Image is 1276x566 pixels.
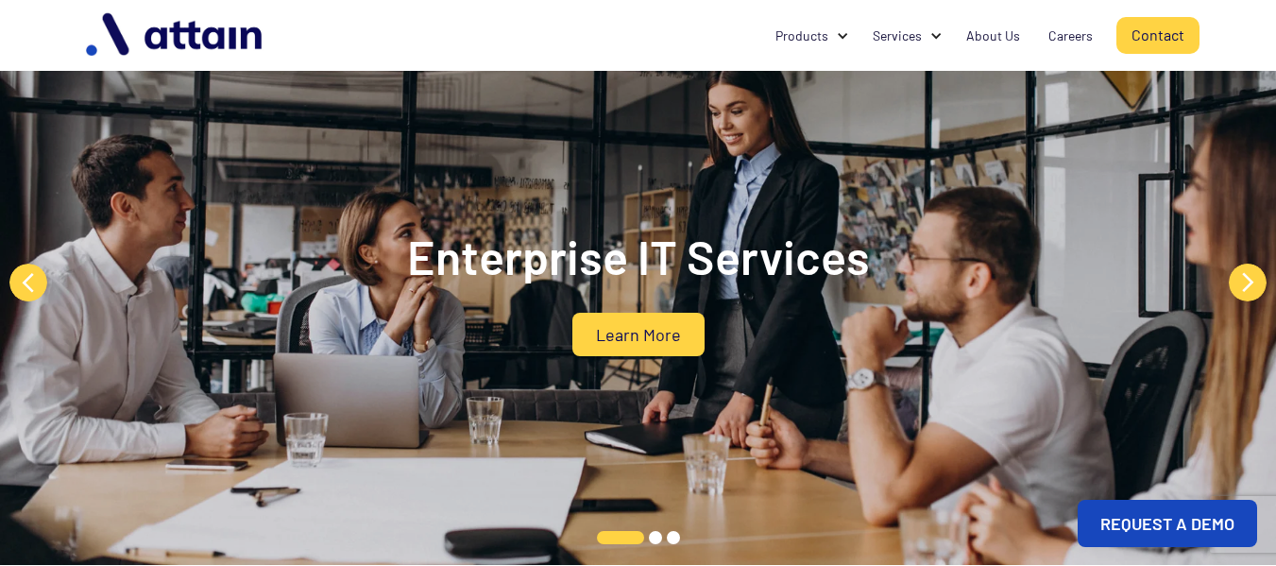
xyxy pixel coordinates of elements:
a: REQUEST A DEMO [1078,500,1257,547]
div: Services [873,26,922,45]
button: Previous [9,264,47,301]
button: Next [1229,264,1267,301]
a: Learn More [572,313,705,356]
div: Products [761,18,859,54]
div: Careers [1048,26,1093,45]
button: 3 of 3 [667,531,680,544]
h2: Enterprise IT Services [261,228,1016,284]
div: About Us [966,26,1020,45]
button: 1 of 3 [597,531,644,544]
div: Services [859,18,952,54]
div: Products [775,26,828,45]
a: About Us [952,18,1034,54]
a: Careers [1034,18,1107,54]
button: 2 of 3 [649,531,662,544]
img: logo [77,6,275,65]
a: Contact [1116,17,1199,54]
